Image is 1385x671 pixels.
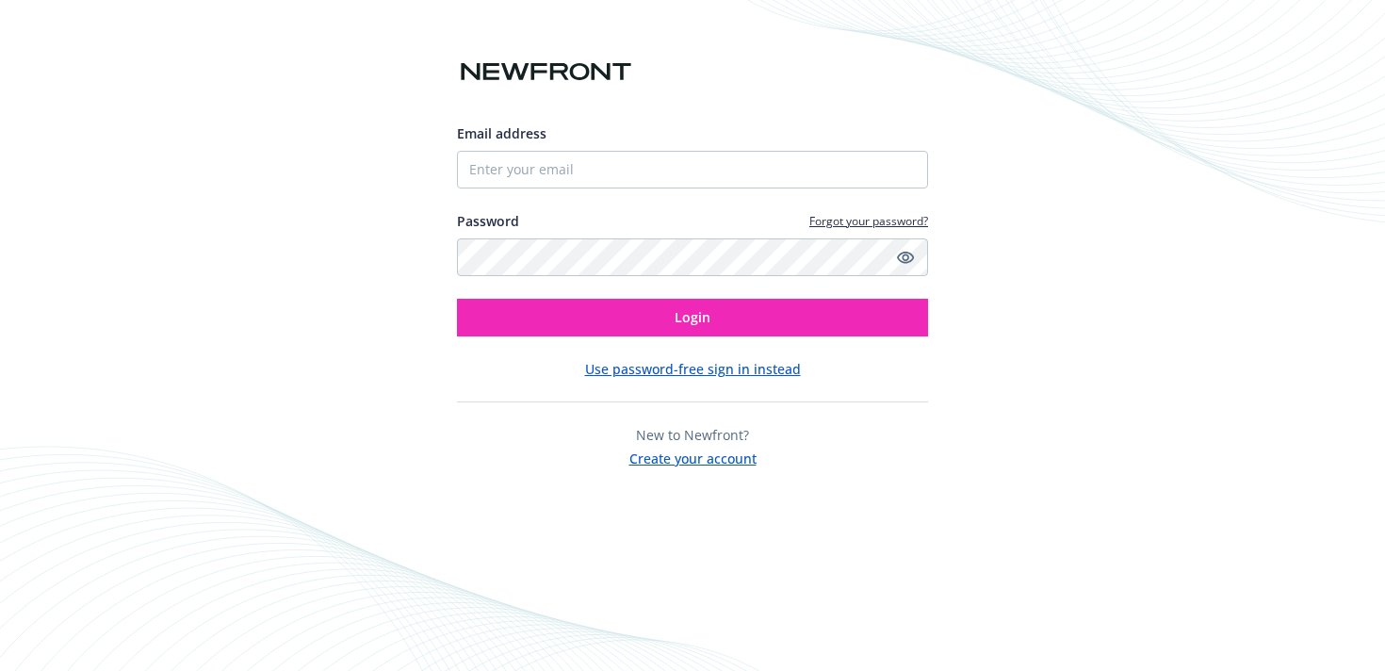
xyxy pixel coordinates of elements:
button: Login [457,299,928,336]
input: Enter your email [457,151,928,188]
span: Email address [457,124,546,142]
span: Login [675,308,710,326]
img: Newfront logo [457,56,635,89]
label: Password [457,211,519,231]
a: Forgot your password? [809,213,928,229]
a: Show password [894,246,917,269]
input: Enter your password [457,238,928,276]
button: Create your account [629,445,757,468]
button: Use password-free sign in instead [585,359,801,379]
span: New to Newfront? [636,426,749,444]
